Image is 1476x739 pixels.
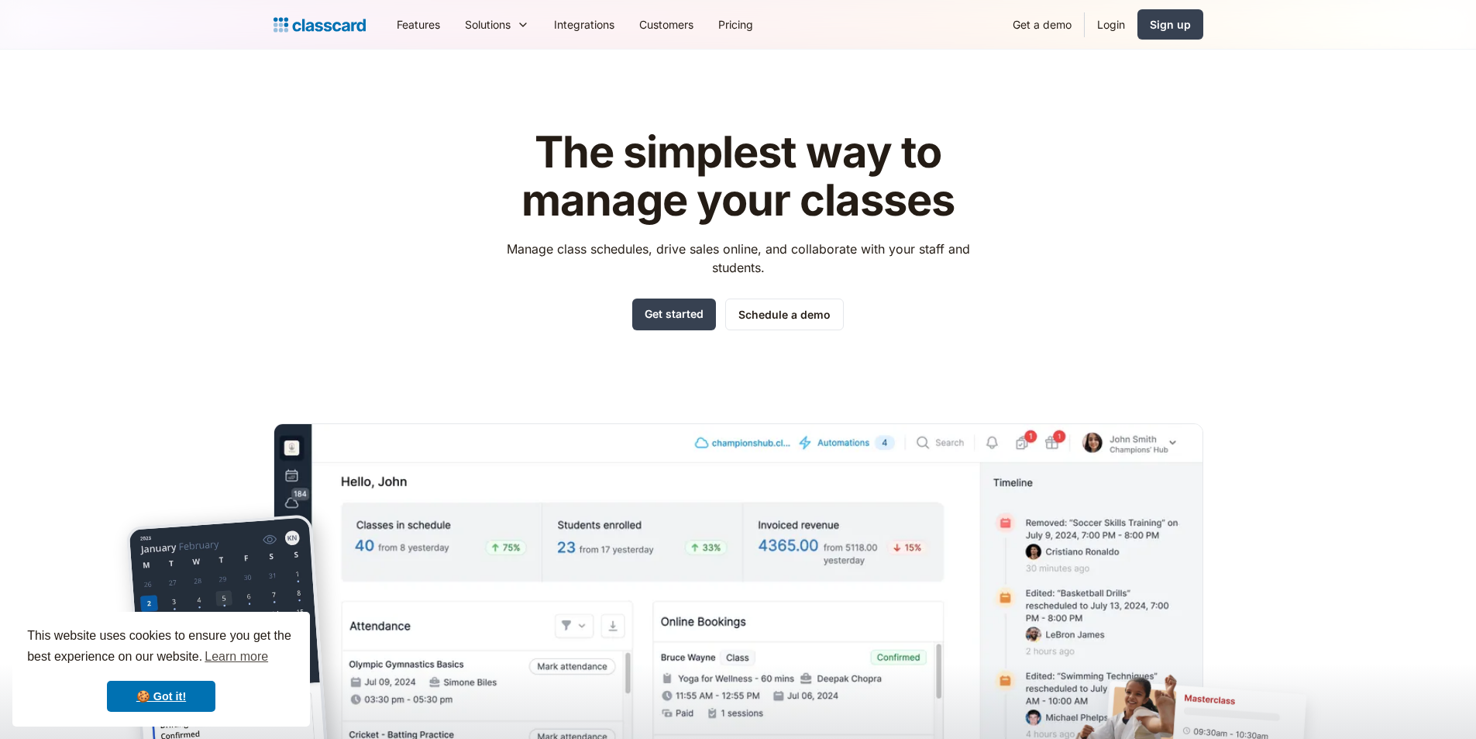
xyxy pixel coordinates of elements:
p: Manage class schedules, drive sales online, and collaborate with your staff and students. [492,240,984,277]
a: Get started [632,299,716,330]
a: Get a demo [1000,7,1084,42]
div: cookieconsent [12,612,310,727]
a: Integrations [542,7,627,42]
a: Login [1085,7,1137,42]
a: learn more about cookies [202,645,270,668]
a: dismiss cookie message [107,681,215,712]
span: This website uses cookies to ensure you get the best experience on our website. [27,627,295,668]
a: Sign up [1137,9,1203,40]
a: Customers [627,7,706,42]
a: Features [384,7,452,42]
a: home [274,14,366,36]
div: Solutions [452,7,542,42]
h1: The simplest way to manage your classes [492,129,984,224]
a: Schedule a demo [725,299,844,330]
div: Sign up [1150,16,1191,33]
div: Solutions [465,16,511,33]
a: Pricing [706,7,766,42]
